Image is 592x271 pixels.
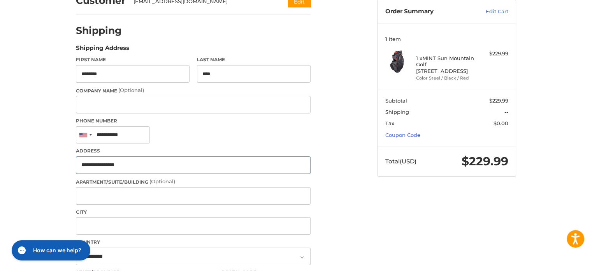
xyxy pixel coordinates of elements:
h2: Shipping [76,25,122,37]
div: $229.99 [478,50,508,58]
label: First Name [76,56,190,63]
iframe: Gorgias live chat messenger [8,237,92,263]
div: United States: +1 [76,127,94,143]
span: Tax [385,120,394,126]
span: $229.99 [462,154,508,168]
label: Address [76,147,311,154]
h4: 1 x MINT Sun Mountain Golf [STREET_ADDRESS] [416,55,476,74]
a: Coupon Code [385,132,420,138]
span: -- [504,109,508,115]
small: (Optional) [149,178,175,184]
label: Last Name [197,56,311,63]
label: Company Name [76,87,311,94]
span: $0.00 [494,120,508,126]
label: Phone Number [76,117,311,124]
span: Subtotal [385,97,407,104]
li: Color Steel / Black / Red [416,75,476,81]
label: Country [76,239,311,246]
small: (Optional) [118,87,144,93]
span: Total (USD) [385,158,416,165]
label: City [76,209,311,216]
h3: 1 Item [385,36,508,42]
h3: Order Summary [385,8,469,16]
span: $229.99 [489,97,508,104]
a: Edit Cart [469,8,508,16]
span: Shipping [385,109,409,115]
legend: Shipping Address [76,44,129,56]
label: Apartment/Suite/Building [76,178,311,186]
